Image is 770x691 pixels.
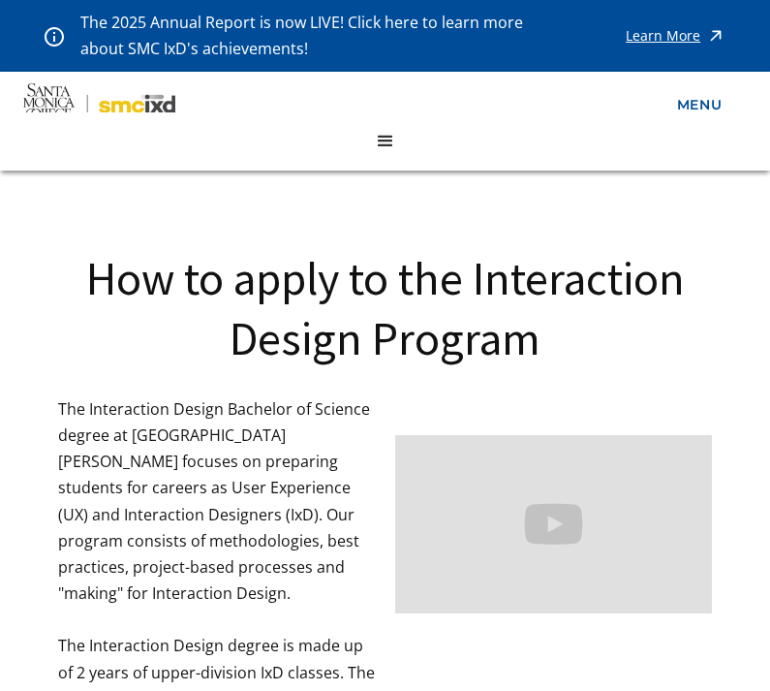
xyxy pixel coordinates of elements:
[80,10,556,62] p: The 2025 Annual Report is now LIVE! Click here to learn more about SMC IxD's achievements!
[626,10,725,62] a: Learn More
[706,10,725,62] img: icon - arrow - alert
[356,112,415,171] address: menu
[45,26,64,47] img: icon - information - alert
[667,87,731,123] a: menu
[58,248,713,369] h1: How to apply to the Interaction Design Program
[23,83,175,128] img: Santa Monica College - SMC IxD logo
[395,435,713,613] iframe: Design your future with a Bachelor's Degree in Interaction Design from Santa Monica College
[626,29,700,43] div: Learn More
